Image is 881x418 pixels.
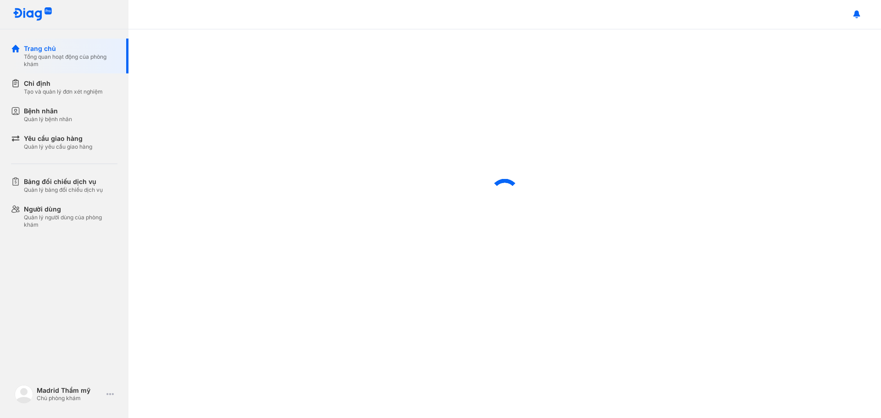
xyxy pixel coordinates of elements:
[37,395,103,402] div: Chủ phòng khám
[24,53,117,68] div: Tổng quan hoạt động của phòng khám
[24,79,103,88] div: Chỉ định
[24,44,117,53] div: Trang chủ
[37,386,103,395] div: Madrid Thẩm mỹ
[24,177,103,186] div: Bảng đối chiếu dịch vụ
[24,143,92,150] div: Quản lý yêu cầu giao hàng
[24,88,103,95] div: Tạo và quản lý đơn xét nghiệm
[15,385,33,403] img: logo
[24,186,103,194] div: Quản lý bảng đối chiếu dịch vụ
[13,7,52,22] img: logo
[24,205,117,214] div: Người dùng
[24,116,72,123] div: Quản lý bệnh nhân
[24,214,117,229] div: Quản lý người dùng của phòng khám
[24,134,92,143] div: Yêu cầu giao hàng
[24,106,72,116] div: Bệnh nhân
